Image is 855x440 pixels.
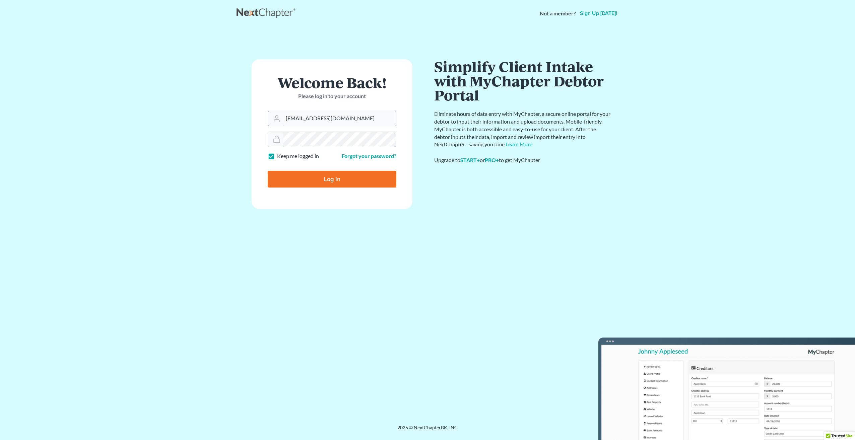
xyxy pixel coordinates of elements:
p: Eliminate hours of data entry with MyChapter, a secure online portal for your debtor to input the... [434,110,612,148]
input: Log In [268,171,396,188]
p: Please log in to your account [268,92,396,100]
input: Email Address [283,111,396,126]
a: START+ [460,157,480,163]
a: Sign up [DATE]! [579,11,618,16]
h1: Welcome Back! [268,75,396,90]
strong: Not a member? [540,10,576,17]
a: Forgot your password? [342,153,396,159]
h1: Simplify Client Intake with MyChapter Debtor Portal [434,59,612,102]
a: PRO+ [485,157,499,163]
a: Learn More [506,141,532,147]
div: Upgrade to or to get MyChapter [434,156,612,164]
label: Keep me logged in [277,152,319,160]
div: 2025 © NextChapterBK, INC [237,424,618,436]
